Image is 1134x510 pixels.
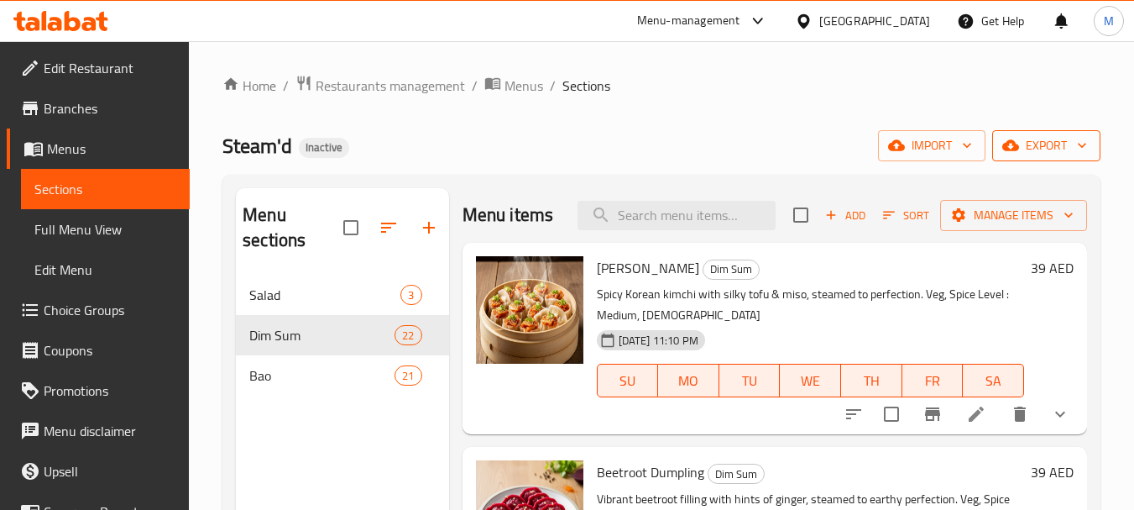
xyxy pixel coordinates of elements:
[597,460,704,485] span: Beetroot Dumpling
[597,255,699,281] span: [PERSON_NAME]
[637,11,740,31] div: Menu-management
[249,365,395,386] span: Bao
[44,300,176,320] span: Choice Groups
[395,368,421,384] span: 21
[597,284,1024,326] p: Spicy Korean kimchi with silky tofu & miso, steamed to perfection. Veg, Spice Level : Medium, [DE...
[954,205,1074,226] span: Manage items
[333,210,368,245] span: Select all sections
[577,201,776,230] input: search
[909,369,957,393] span: FR
[834,394,874,434] button: sort-choices
[401,287,421,303] span: 3
[992,130,1100,161] button: export
[703,260,759,279] span: Dim Sum
[34,219,176,239] span: Full Menu View
[597,364,659,397] button: SU
[966,404,986,424] a: Edit menu item
[878,130,985,161] button: import
[719,364,781,397] button: TU
[7,330,190,371] a: Coupons
[848,369,896,393] span: TH
[44,58,176,78] span: Edit Restaurant
[969,369,1017,393] span: SA
[484,75,543,97] a: Menus
[818,202,872,229] span: Add item
[891,135,972,156] span: import
[1031,256,1074,280] h6: 39 AED
[472,76,478,96] li: /
[7,88,190,129] a: Branches
[243,202,342,253] h2: Menu sections
[1006,135,1087,156] span: export
[44,381,176,401] span: Promotions
[236,315,448,355] div: Dim Sum22
[44,461,176,481] span: Upsell
[504,76,543,96] span: Menus
[703,260,760,280] div: Dim Sum
[726,369,774,393] span: TU
[283,76,289,96] li: /
[249,285,400,305] span: Salad
[222,76,276,96] a: Home
[395,328,421,344] span: 22
[658,364,719,397] button: MO
[21,209,190,250] a: Full Menu View
[604,369,652,393] span: SU
[400,285,421,305] div: items
[7,451,190,492] a: Upsell
[912,394,953,434] button: Branch-specific-item
[462,202,554,228] h2: Menu items
[44,98,176,118] span: Branches
[47,139,176,159] span: Menus
[222,127,292,165] span: Steam'd
[395,325,421,345] div: items
[874,397,909,432] span: Select to update
[940,200,1087,231] button: Manage items
[295,75,465,97] a: Restaurants management
[708,465,764,484] span: Dim Sum
[34,179,176,199] span: Sections
[299,138,349,158] div: Inactive
[7,129,190,169] a: Menus
[21,250,190,290] a: Edit Menu
[879,202,933,229] button: Sort
[612,333,705,349] span: [DATE] 11:10 PM
[34,260,176,280] span: Edit Menu
[316,76,465,96] span: Restaurants management
[299,140,349,155] span: Inactive
[872,202,940,229] span: Sort items
[841,364,902,397] button: TH
[1000,394,1040,434] button: delete
[395,365,421,386] div: items
[409,208,449,248] button: Add section
[7,290,190,330] a: Choice Groups
[44,421,176,441] span: Menu disclaimer
[708,464,765,484] div: Dim Sum
[21,169,190,209] a: Sections
[249,325,395,345] span: Dim Sum
[902,364,964,397] button: FR
[818,202,872,229] button: Add
[963,364,1024,397] button: SA
[665,369,713,393] span: MO
[1040,394,1080,434] button: show more
[44,340,176,360] span: Coupons
[236,268,448,402] nav: Menu sections
[1031,460,1074,484] h6: 39 AED
[823,206,868,225] span: Add
[780,364,841,397] button: WE
[819,12,930,30] div: [GEOGRAPHIC_DATA]
[368,208,409,248] span: Sort sections
[883,206,929,225] span: Sort
[1104,12,1114,30] span: M
[7,371,190,411] a: Promotions
[1050,404,1070,424] svg: Show Choices
[783,197,818,233] span: Select section
[7,48,190,88] a: Edit Restaurant
[236,275,448,315] div: Salad3
[222,75,1100,97] nav: breadcrumb
[786,369,834,393] span: WE
[236,355,448,396] div: Bao21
